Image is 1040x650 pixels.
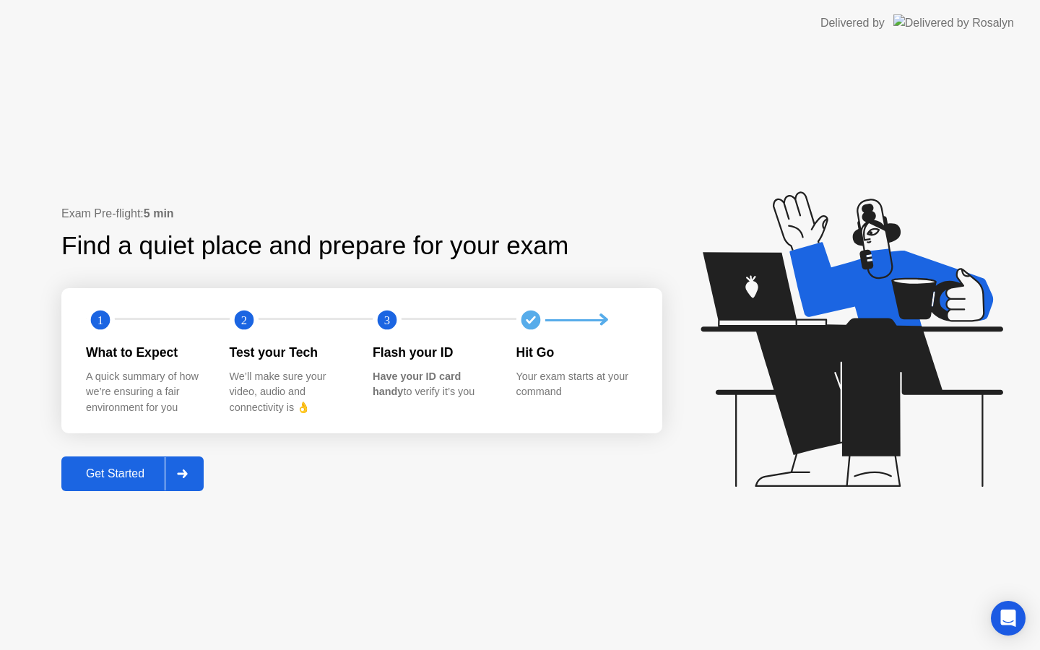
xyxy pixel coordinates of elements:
[820,14,885,32] div: Delivered by
[373,370,461,398] b: Have your ID card handy
[893,14,1014,31] img: Delivered by Rosalyn
[516,369,637,400] div: Your exam starts at your command
[144,207,174,220] b: 5 min
[384,313,390,327] text: 3
[230,369,350,416] div: We’ll make sure your video, audio and connectivity is 👌
[516,343,637,362] div: Hit Go
[240,313,246,327] text: 2
[66,467,165,480] div: Get Started
[373,343,493,362] div: Flash your ID
[61,205,662,222] div: Exam Pre-flight:
[61,456,204,491] button: Get Started
[86,343,207,362] div: What to Expect
[86,369,207,416] div: A quick summary of how we’re ensuring a fair environment for you
[230,343,350,362] div: Test your Tech
[991,601,1026,636] div: Open Intercom Messenger
[373,369,493,400] div: to verify it’s you
[97,313,103,327] text: 1
[61,227,571,265] div: Find a quiet place and prepare for your exam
